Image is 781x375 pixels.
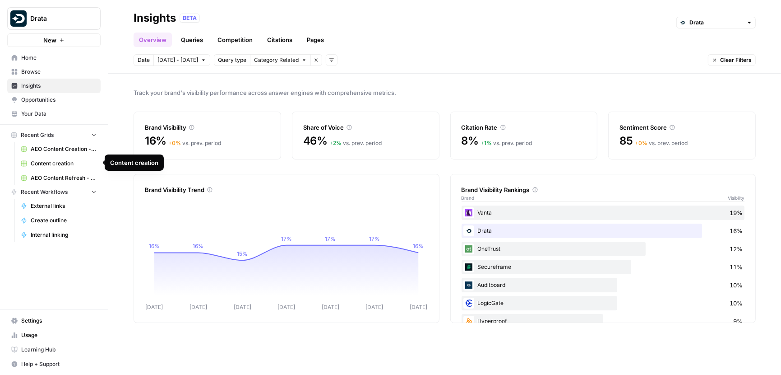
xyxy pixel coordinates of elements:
[21,346,97,354] span: Learning Hub
[462,278,745,292] div: Auditboard
[149,243,160,250] tspan: 16%
[730,208,743,217] span: 19%
[17,199,101,213] a: External links
[21,68,97,76] span: Browse
[21,331,97,339] span: Usage
[212,33,258,47] a: Competition
[7,51,101,65] a: Home
[17,171,101,185] a: AEO Content Refresh - Sept
[157,56,198,64] span: [DATE] - [DATE]
[262,33,298,47] a: Citations
[145,304,163,311] tspan: [DATE]
[730,281,743,290] span: 10%
[17,213,101,228] a: Create outline
[463,298,474,309] img: w59orpv12f09l8ot8kvjtmx4ydc9
[329,140,342,146] span: + 2 %
[463,316,474,327] img: sch0eqeim2ge56hdxpfnw54vpb4s
[7,128,101,142] button: Recent Grids
[463,207,474,218] img: bs5gh90ccmdlf2tda50wkvsowtoh
[413,243,424,250] tspan: 16%
[462,260,745,274] div: Secureframe
[7,93,101,107] a: Opportunities
[463,262,474,272] img: hdm9uxj1xu36z3ummms3zm77nlzs
[134,88,756,97] span: Track your brand's visibility performance across answer engines with comprehensive metrics.
[369,235,380,242] tspan: 17%
[17,142,101,156] a: AEO Content Creation - Aug Pull
[31,145,97,153] span: AEO Content Creation - Aug Pull
[365,304,383,311] tspan: [DATE]
[21,110,97,118] span: Your Data
[145,185,428,194] div: Brand Visibility Trend
[462,224,745,238] div: Drata
[730,262,743,272] span: 11%
[7,7,101,30] button: Workspace: Drata
[619,134,633,148] span: 85
[7,33,101,47] button: New
[134,11,176,25] div: Insights
[237,250,248,257] tspan: 15%
[31,202,97,210] span: External links
[462,206,745,220] div: Vanta
[462,123,587,132] div: Citation Rate
[31,174,97,182] span: AEO Content Refresh - Sept
[708,54,756,66] button: Clear Filters
[635,140,647,146] span: + 0 %
[145,134,166,148] span: 16%
[254,56,299,64] span: Category Related
[21,317,97,325] span: Settings
[138,56,150,64] span: Date
[462,242,745,256] div: OneTrust
[720,56,752,64] span: Clear Filters
[462,314,745,328] div: Hyperproof
[43,36,56,45] span: New
[303,123,428,132] div: Share of Voice
[168,140,181,146] span: + 0 %
[31,159,97,168] span: Content creation
[21,54,97,62] span: Home
[250,54,310,66] button: Category Related
[21,131,54,139] span: Recent Grids
[481,140,492,146] span: + 1 %
[7,314,101,328] a: Settings
[31,231,97,239] span: Internal linking
[325,235,336,242] tspan: 17%
[730,226,743,235] span: 16%
[301,33,329,47] a: Pages
[7,342,101,357] a: Learning Hub
[481,139,532,147] div: vs. prev. period
[463,225,474,236] img: xlnxy62qy0pya9imladhzo8ewa3z
[17,228,101,242] a: Internal linking
[31,216,97,225] span: Create outline
[218,56,246,64] span: Query type
[7,107,101,121] a: Your Data
[463,244,474,254] img: v45u15vmi86qe6brk7k43h4xghjv
[7,357,101,371] button: Help + Support
[153,54,210,66] button: [DATE] - [DATE]
[21,188,68,196] span: Recent Workflows
[462,134,479,148] span: 8%
[728,194,744,202] span: Visibility
[635,139,688,147] div: vs. prev. period
[730,299,743,308] span: 10%
[176,33,208,47] a: Queries
[193,243,204,250] tspan: 16%
[189,304,207,311] tspan: [DATE]
[410,304,427,311] tspan: [DATE]
[322,304,339,311] tspan: [DATE]
[10,10,27,27] img: Drata Logo
[7,185,101,199] button: Recent Workflows
[7,65,101,79] a: Browse
[281,235,292,242] tspan: 17%
[30,14,85,23] span: Drata
[168,139,221,147] div: vs. prev. period
[733,317,743,326] span: 9%
[21,360,97,368] span: Help + Support
[303,134,328,148] span: 46%
[17,156,101,171] a: Content creation
[329,139,382,147] div: vs. prev. period
[730,244,743,253] span: 12%
[462,194,475,202] span: Brand
[689,18,743,27] input: Drata
[463,280,474,291] img: 7dprbxs4bgttyff8auplrt81299l
[134,33,172,47] a: Overview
